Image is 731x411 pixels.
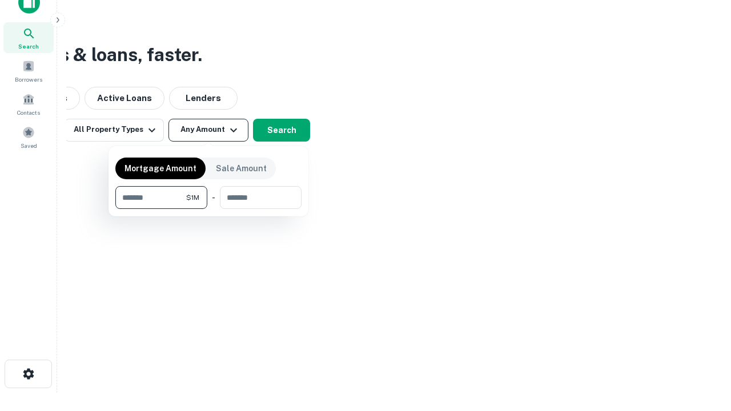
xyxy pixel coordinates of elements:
[674,320,731,374] iframe: Chat Widget
[186,192,199,203] span: $1M
[124,162,196,175] p: Mortgage Amount
[216,162,267,175] p: Sale Amount
[212,186,215,209] div: -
